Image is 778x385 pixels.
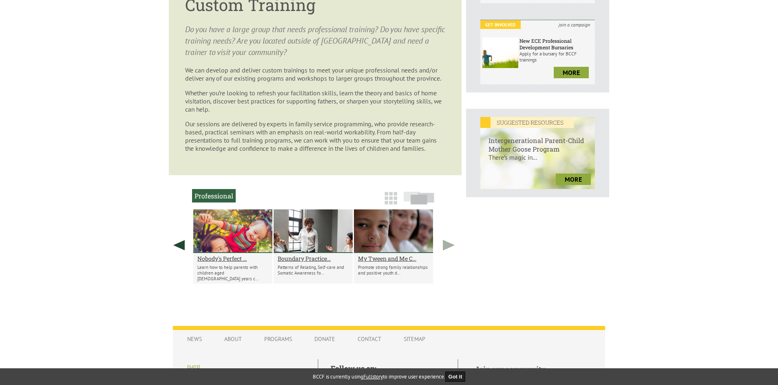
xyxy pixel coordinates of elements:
a: Programs [256,331,300,347]
h6: Intergenerational Parent-Child Mother Goose Program [480,128,595,153]
a: News [179,331,210,347]
a: more [556,174,591,185]
em: Get Involved [480,20,521,29]
h5: Follow us on: [331,363,445,373]
a: Fullstory [363,373,383,380]
a: Donate [306,331,343,347]
p: Patterns of Relating, Self-care and Somatic Awareness fo... [278,264,349,276]
img: grid-icon.png [385,192,397,205]
p: Do you have a large group that needs professional training? Do you have specific training needs? ... [185,24,445,58]
img: slide-icon.png [404,191,434,205]
p: Whether you’re looking to refresh your facilitation skills, learn the theory and basics of home v... [185,89,445,113]
h6: New ECE Professional Development Bursaries [519,37,593,51]
li: Boundary Practice: Custom Training [274,209,353,284]
h5: Join our community [475,364,591,374]
a: Contact [349,331,389,347]
p: Our sessions are delivered by experts in family service programming, who provide research-based, ... [185,120,445,152]
p: Learn how to help parents with children aged [DEMOGRAPHIC_DATA] years c... [197,264,268,282]
a: Boundary Practice... [278,255,349,262]
p: We can develop and deliver custom trainings to meet your unique professional needs and/or deliver... [185,66,445,82]
button: Got it [445,372,466,382]
p: Promote strong family relationships and positive youth d... [358,264,429,276]
a: About [216,331,250,347]
li: Nobody's Perfect Parenting Custom Training [193,209,272,284]
li: My Tween and Me Custom Training [354,209,433,284]
a: more [554,67,589,78]
em: SUGGESTED RESOURCES [480,117,574,128]
a: Sitemap [396,331,433,347]
h6: [DATE] [187,364,305,370]
h2: Professional [192,189,236,202]
a: My Tween and Me C... [358,255,429,262]
a: Slide View [401,196,437,209]
p: There’s magic in... [480,153,595,169]
a: Grid View [382,196,400,209]
p: Apply for a bursary for BCCF trainings [519,51,593,63]
i: join a campaign [554,20,595,29]
a: Nobody's Perfect ... [197,255,268,262]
